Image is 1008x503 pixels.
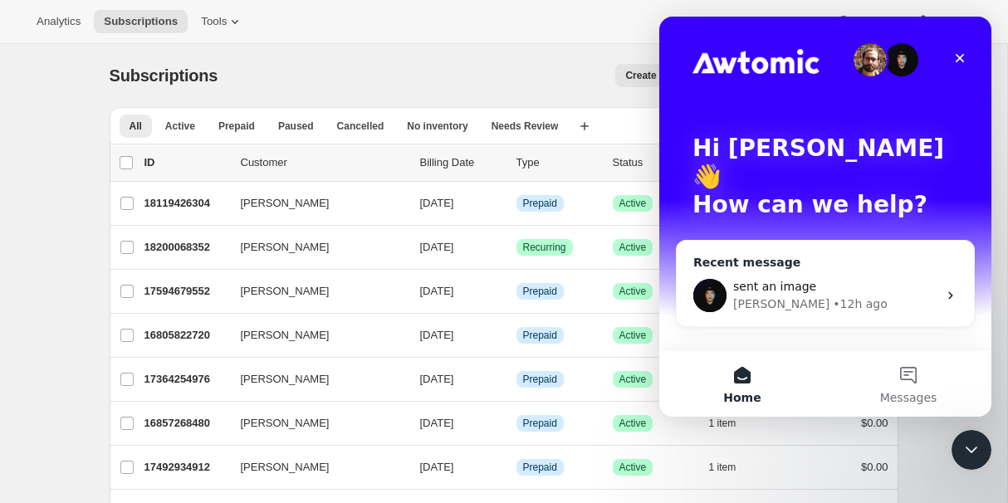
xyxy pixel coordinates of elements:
[613,154,696,171] p: Status
[861,461,888,473] span: $0.00
[241,327,330,344] span: [PERSON_NAME]
[37,15,81,28] span: Analytics
[104,15,178,28] span: Subscriptions
[144,456,888,479] div: 17492934912[PERSON_NAME][DATE]InfoPrepaidSuccessActive1 item$0.00
[619,241,647,254] span: Active
[27,10,91,33] button: Analytics
[144,280,888,303] div: 17594679552[PERSON_NAME][DATE]InfoPrepaidSuccessActive1 item$0.00
[709,456,755,479] button: 1 item
[523,241,566,254] span: Recurring
[420,417,454,429] span: [DATE]
[231,190,397,217] button: [PERSON_NAME]
[523,197,557,210] span: Prepaid
[905,10,981,33] button: Settings
[523,329,557,342] span: Prepaid
[191,10,253,33] button: Tools
[231,454,397,481] button: [PERSON_NAME]
[516,154,599,171] div: Type
[241,415,330,432] span: [PERSON_NAME]
[619,373,647,386] span: Active
[231,278,397,305] button: [PERSON_NAME]
[144,327,228,344] p: 16805822720
[144,195,228,212] p: 18119426304
[241,239,330,256] span: [PERSON_NAME]
[130,120,142,133] span: All
[420,241,454,253] span: [DATE]
[144,368,888,391] div: 17364254976[PERSON_NAME][DATE]InfoPrepaidSuccessActive1 item$0.00
[407,120,467,133] span: No inventory
[523,417,557,430] span: Prepaid
[571,115,598,138] button: Create new view
[619,417,647,430] span: Active
[615,64,729,87] button: Create subscription
[523,373,557,386] span: Prepaid
[420,285,454,297] span: [DATE]
[144,239,228,256] p: 18200068352
[619,285,647,298] span: Active
[861,417,888,429] span: $0.00
[852,15,874,28] span: Help
[420,154,503,171] p: Billing Date
[144,154,228,171] p: ID
[241,195,330,212] span: [PERSON_NAME]
[420,329,454,341] span: [DATE]
[144,236,888,259] div: 18200068352[PERSON_NAME][DATE]SuccessRecurringSuccessActive1 item$32.99
[625,69,719,82] span: Create subscription
[241,283,330,300] span: [PERSON_NAME]
[144,412,888,435] div: 16857268480[PERSON_NAME][DATE]InfoPrepaidSuccessActive1 item$0.00
[337,120,384,133] span: Cancelled
[94,10,188,33] button: Subscriptions
[144,459,228,476] p: 17492934912
[144,324,888,347] div: 16805822720[PERSON_NAME][DATE]InfoPrepaidSuccessActive1 item$0.00
[492,120,559,133] span: Needs Review
[619,197,647,210] span: Active
[165,120,195,133] span: Active
[231,410,397,437] button: [PERSON_NAME]
[241,371,330,388] span: [PERSON_NAME]
[241,154,407,171] p: Customer
[231,234,397,261] button: [PERSON_NAME]
[523,461,557,474] span: Prepaid
[144,371,228,388] p: 17364254976
[709,412,755,435] button: 1 item
[110,66,218,85] span: Subscriptions
[278,120,314,133] span: Paused
[241,459,330,476] span: [PERSON_NAME]
[144,192,888,215] div: 18119426304[PERSON_NAME][DATE]InfoPrepaidSuccessActive1 item$0.00
[952,430,991,470] iframe: Intercom live chat
[709,417,736,430] span: 1 item
[619,329,647,342] span: Active
[932,15,971,28] span: Settings
[523,285,557,298] span: Prepaid
[218,120,255,133] span: Prepaid
[420,461,454,473] span: [DATE]
[231,366,397,393] button: [PERSON_NAME]
[619,461,647,474] span: Active
[144,154,888,171] div: IDCustomerBilling DateTypeStatusItemsTotal
[144,415,228,432] p: 16857268480
[825,10,901,33] button: Help
[231,322,397,349] button: [PERSON_NAME]
[709,461,736,474] span: 1 item
[420,373,454,385] span: [DATE]
[420,197,454,209] span: [DATE]
[201,15,227,28] span: Tools
[144,283,228,300] p: 17594679552
[659,17,991,417] iframe: Intercom live chat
